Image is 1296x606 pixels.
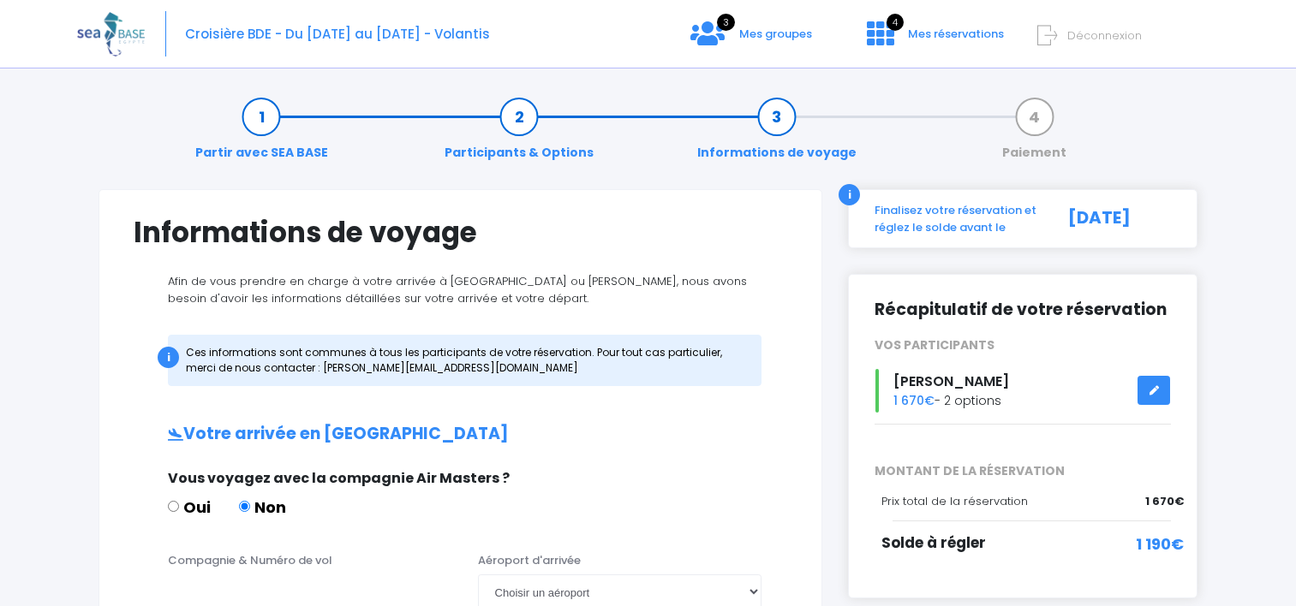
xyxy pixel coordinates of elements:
input: Oui [168,501,179,512]
a: 3 Mes groupes [677,32,826,48]
span: Déconnexion [1067,27,1142,44]
label: Compagnie & Numéro de vol [168,552,332,569]
a: 4 Mes réservations [853,32,1014,48]
a: Paiement [994,108,1075,162]
span: Croisière BDE - Du [DATE] au [DATE] - Volantis [185,25,490,43]
h2: Récapitulatif de votre réservation [875,300,1171,320]
div: i [839,184,860,205]
div: VOS PARTICIPANTS [862,336,1184,354]
span: 1 670€ [1145,493,1184,510]
span: [PERSON_NAME] [893,371,1009,391]
div: [DATE] [1049,202,1184,235]
div: i [158,347,179,368]
span: 4 [887,14,904,31]
div: Ces informations sont communes à tous les participants de votre réservation. Pour tout cas partic... [168,335,761,386]
div: - 2 options [862,369,1184,413]
span: Mes groupes [739,26,812,42]
span: Prix total de la réservation [881,493,1028,509]
div: Finalisez votre réservation et réglez le solde avant le [862,202,1049,235]
h2: Votre arrivée en [GEOGRAPHIC_DATA] [134,425,787,444]
h1: Informations de voyage [134,216,787,249]
span: Solde à régler [881,532,986,553]
span: Vous voyagez avec la compagnie Air Masters ? [168,468,510,488]
p: Afin de vous prendre en charge à votre arrivée à [GEOGRAPHIC_DATA] ou [PERSON_NAME], nous avons b... [134,273,787,306]
label: Non [239,496,286,519]
span: 1 190€ [1136,532,1184,555]
span: 1 670€ [893,392,935,409]
a: Participants & Options [436,108,602,162]
span: MONTANT DE LA RÉSERVATION [862,462,1184,480]
input: Non [239,501,250,512]
label: Oui [168,496,211,519]
label: Aéroport d'arrivée [478,552,581,569]
a: Partir avec SEA BASE [187,108,337,162]
span: Mes réservations [908,26,1004,42]
span: 3 [717,14,735,31]
a: Informations de voyage [689,108,865,162]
